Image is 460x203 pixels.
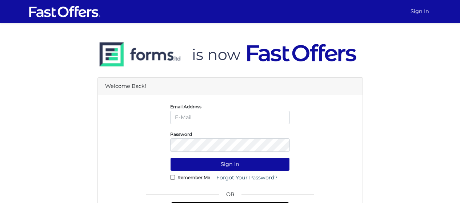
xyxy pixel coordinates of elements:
[170,133,192,135] label: Password
[408,4,432,19] a: Sign In
[170,106,201,107] label: Email Address
[212,171,282,184] a: Forgot Your Password?
[170,158,290,171] button: Sign In
[170,190,290,202] span: OR
[170,111,290,124] input: E-Mail
[98,78,363,95] div: Welcome Back!
[177,176,210,178] label: Remember Me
